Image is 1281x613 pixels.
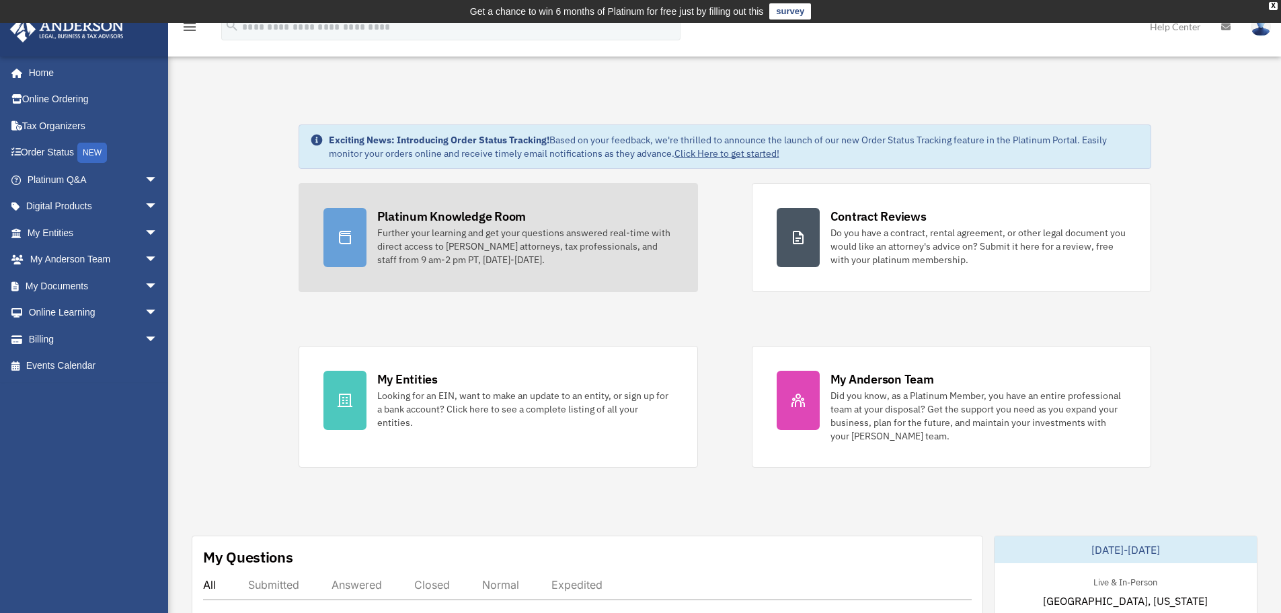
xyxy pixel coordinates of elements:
[329,134,549,146] strong: Exciting News: Introducing Order Status Tracking!
[377,389,673,429] div: Looking for an EIN, want to make an update to an entity, or sign up for a bank account? Click her...
[9,219,178,246] a: My Entitiesarrow_drop_down
[377,371,438,388] div: My Entities
[9,112,178,139] a: Tax Organizers
[9,246,178,273] a: My Anderson Teamarrow_drop_down
[377,208,527,225] div: Platinum Knowledge Room
[470,3,764,20] div: Get a chance to win 6 months of Platinum for free just by filling out this
[145,246,171,274] span: arrow_drop_down
[377,226,673,266] div: Further your learning and get your questions answered real-time with direct access to [PERSON_NAM...
[551,578,603,591] div: Expedited
[182,19,198,35] i: menu
[9,299,178,326] a: Online Learningarrow_drop_down
[248,578,299,591] div: Submitted
[414,578,450,591] div: Closed
[830,226,1126,266] div: Do you have a contract, rental agreement, or other legal document you would like an attorney's ad...
[674,147,779,159] a: Click Here to get started!
[203,578,216,591] div: All
[332,578,382,591] div: Answered
[752,346,1151,468] a: My Anderson Team Did you know, as a Platinum Member, you have an entire professional team at your...
[9,353,178,380] a: Events Calendar
[9,193,178,220] a: Digital Productsarrow_drop_down
[1251,17,1271,36] img: User Pic
[9,139,178,167] a: Order StatusNEW
[9,59,171,86] a: Home
[299,183,698,292] a: Platinum Knowledge Room Further your learning and get your questions answered real-time with dire...
[9,86,178,113] a: Online Ordering
[299,346,698,468] a: My Entities Looking for an EIN, want to make an update to an entity, or sign up for a bank accoun...
[145,299,171,327] span: arrow_drop_down
[203,547,293,567] div: My Questions
[482,578,519,591] div: Normal
[830,389,1126,443] div: Did you know, as a Platinum Member, you have an entire professional team at your disposal? Get th...
[995,536,1257,563] div: [DATE]-[DATE]
[145,166,171,194] span: arrow_drop_down
[77,143,107,163] div: NEW
[6,16,128,42] img: Anderson Advisors Platinum Portal
[9,273,178,299] a: My Documentsarrow_drop_down
[9,166,178,193] a: Platinum Q&Aarrow_drop_down
[752,183,1151,292] a: Contract Reviews Do you have a contract, rental agreement, or other legal document you would like...
[9,326,178,353] a: Billingarrow_drop_down
[329,133,1140,160] div: Based on your feedback, we're thrilled to announce the launch of our new Order Status Tracking fe...
[145,193,171,221] span: arrow_drop_down
[145,326,171,353] span: arrow_drop_down
[1083,574,1168,588] div: Live & In-Person
[769,3,811,20] a: survey
[145,219,171,247] span: arrow_drop_down
[830,371,934,388] div: My Anderson Team
[182,24,198,35] a: menu
[225,18,239,33] i: search
[1043,593,1208,609] span: [GEOGRAPHIC_DATA], [US_STATE]
[830,208,927,225] div: Contract Reviews
[145,273,171,300] span: arrow_drop_down
[1269,2,1278,10] div: close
